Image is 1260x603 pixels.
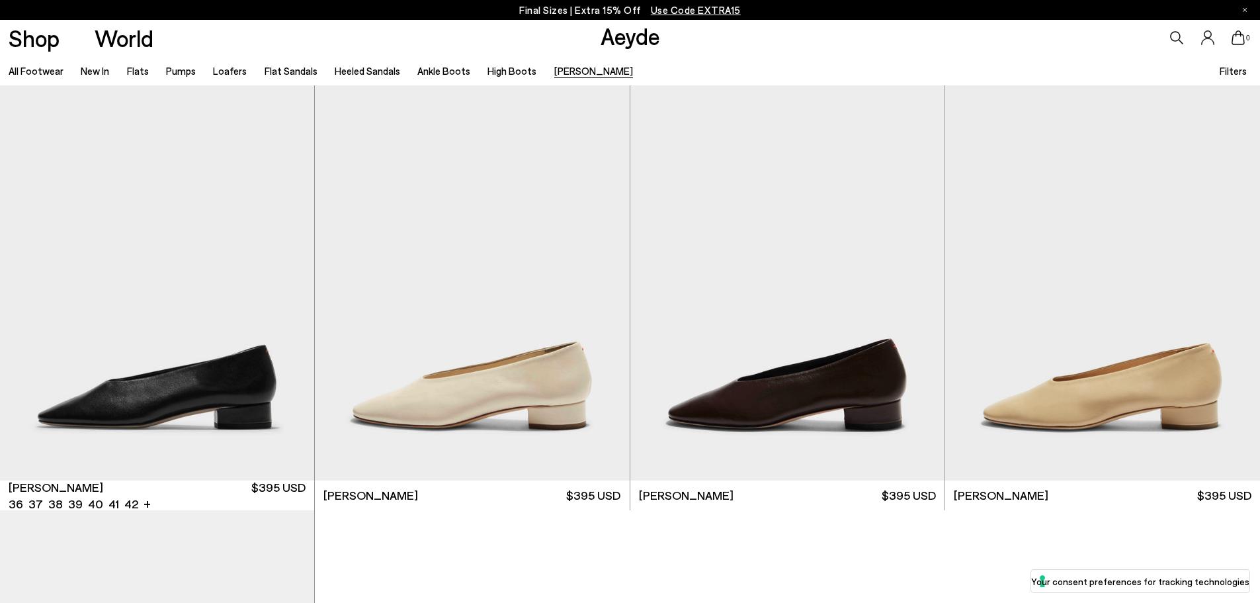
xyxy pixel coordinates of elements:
[144,494,151,512] li: +
[519,2,741,19] p: Final Sizes | Extra 15% Off
[88,496,103,512] li: 40
[1232,30,1245,45] a: 0
[68,496,83,512] li: 39
[315,85,629,481] img: Delia Low-Heeled Ballet Pumps
[213,65,247,77] a: Loafers
[9,496,134,512] ul: variant
[95,26,153,50] a: World
[124,496,138,512] li: 42
[1197,487,1251,504] span: $395 USD
[335,65,400,77] a: Heeled Sandals
[882,487,936,504] span: $395 USD
[1031,575,1249,588] label: Your consent preferences for tracking technologies
[127,65,149,77] a: Flats
[323,487,418,504] span: [PERSON_NAME]
[601,22,660,50] a: Aeyde
[9,479,103,496] span: [PERSON_NAME]
[639,487,734,504] span: [PERSON_NAME]
[9,496,23,512] li: 36
[314,85,628,481] div: 2 / 6
[315,481,629,510] a: [PERSON_NAME] $395 USD
[48,496,63,512] li: 38
[1245,34,1251,42] span: 0
[9,65,63,77] a: All Footwear
[630,481,945,510] a: [PERSON_NAME] $395 USD
[945,85,1260,481] img: Delia Low-Heeled Ballet Pumps
[554,65,633,77] a: [PERSON_NAME]
[1220,65,1247,77] span: Filters
[630,85,945,481] img: Delia Low-Heeled Ballet Pumps
[651,4,741,16] span: Navigate to /collections/ss25-final-sizes
[954,487,1048,504] span: [PERSON_NAME]
[487,65,536,77] a: High Boots
[28,496,43,512] li: 37
[1031,570,1249,592] button: Your consent preferences for tracking technologies
[945,481,1260,510] a: [PERSON_NAME] $395 USD
[251,479,306,512] span: $395 USD
[81,65,109,77] a: New In
[314,85,628,481] img: Delia Low-Heeled Ballet Pumps
[265,65,317,77] a: Flat Sandals
[9,26,60,50] a: Shop
[166,65,196,77] a: Pumps
[417,65,470,77] a: Ankle Boots
[108,496,119,512] li: 41
[566,487,620,504] span: $395 USD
